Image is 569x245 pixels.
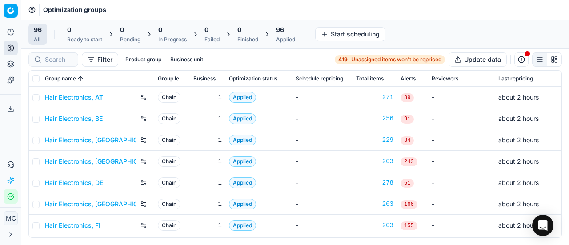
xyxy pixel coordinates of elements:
[158,177,180,188] span: Chain
[229,220,256,231] span: Applied
[315,27,385,41] button: Start scheduling
[45,75,76,82] span: Group name
[120,25,124,34] span: 0
[158,25,162,34] span: 0
[292,129,353,151] td: -
[45,136,136,145] a: Hair Electronics, [GEOGRAPHIC_DATA]
[335,55,445,64] a: 419Unassigned items won't be repriced
[193,200,222,209] div: 1
[356,157,393,166] a: 203
[356,114,393,123] a: 256
[34,25,42,34] span: 96
[193,136,222,145] div: 1
[356,136,393,145] a: 229
[193,114,222,123] div: 1
[292,151,353,172] td: -
[356,221,393,230] a: 203
[356,200,393,209] div: 203
[532,215,553,236] div: Open Intercom Messenger
[229,156,256,167] span: Applied
[401,93,414,102] span: 89
[292,215,353,236] td: -
[43,5,106,14] nav: breadcrumb
[67,25,71,34] span: 0
[76,74,85,83] button: Sorted by Group name ascending
[292,193,353,215] td: -
[276,25,284,34] span: 96
[498,93,539,101] span: about 2 hours
[229,75,277,82] span: Optimization status
[158,156,180,167] span: Chain
[229,113,256,124] span: Applied
[356,93,393,102] a: 271
[401,157,417,166] span: 243
[428,87,495,108] td: -
[158,113,180,124] span: Chain
[158,75,186,82] span: Group level
[401,75,416,82] span: Alerts
[498,157,539,165] span: about 2 hours
[498,179,539,186] span: about 2 hours
[401,221,417,230] span: 155
[158,199,180,209] span: Chain
[428,215,495,236] td: -
[292,172,353,193] td: -
[276,36,295,43] div: Applied
[82,52,118,67] button: Filter
[351,56,441,63] span: Unassigned items won't be repriced
[498,200,539,208] span: about 2 hours
[45,93,103,102] a: Hair Electronics, AT
[158,135,180,145] span: Chain
[45,55,72,64] input: Search
[428,108,495,129] td: -
[4,212,17,225] span: MC
[193,93,222,102] div: 1
[45,157,136,166] a: Hair Electronics, [GEOGRAPHIC_DATA]
[229,92,256,103] span: Applied
[34,36,42,43] div: All
[193,178,222,187] div: 1
[204,36,220,43] div: Failed
[498,115,539,122] span: about 2 hours
[498,75,533,82] span: Last repricing
[432,75,458,82] span: Reviewers
[449,52,507,67] button: Update data
[401,179,414,188] span: 61
[428,129,495,151] td: -
[498,136,539,144] span: about 2 hours
[167,54,207,65] button: Business unit
[45,200,136,209] a: Hair Electronics, [GEOGRAPHIC_DATA]
[237,25,241,34] span: 0
[428,151,495,172] td: -
[45,221,100,230] a: Hair Electronics, FI
[43,5,106,14] span: Optimization groups
[4,211,18,225] button: MC
[122,54,165,65] button: Product group
[158,36,187,43] div: In Progress
[45,178,103,187] a: Hair Electronics, DE
[158,92,180,103] span: Chain
[338,56,348,63] strong: 419
[120,36,140,43] div: Pending
[428,193,495,215] td: -
[193,221,222,230] div: 1
[158,220,180,231] span: Chain
[401,136,414,145] span: 84
[229,199,256,209] span: Applied
[428,172,495,193] td: -
[204,25,208,34] span: 0
[292,108,353,129] td: -
[356,75,384,82] span: Total items
[67,36,102,43] div: Ready to start
[193,157,222,166] div: 1
[292,87,353,108] td: -
[296,75,343,82] span: Schedule repricing
[229,177,256,188] span: Applied
[356,178,393,187] a: 278
[498,221,539,229] span: about 2 hours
